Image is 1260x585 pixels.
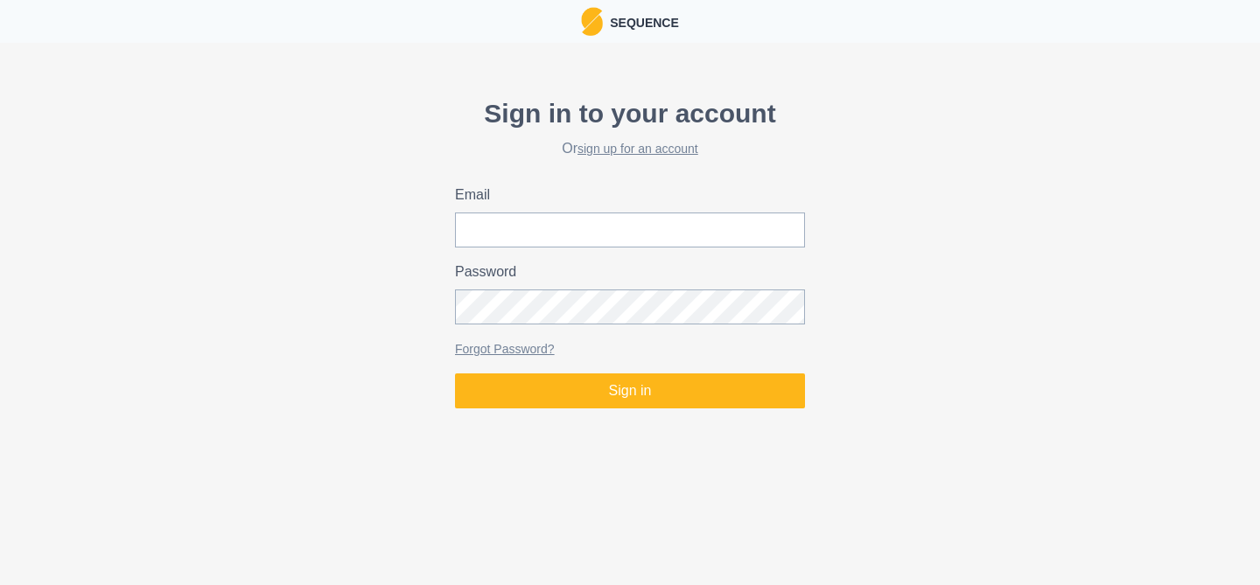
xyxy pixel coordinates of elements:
label: Password [455,261,794,282]
h2: Or [455,140,805,157]
a: Forgot Password? [455,342,555,356]
button: Sign in [455,373,805,408]
a: sign up for an account [577,142,698,156]
p: Sign in to your account [455,94,805,133]
a: LogoSequence [581,7,679,36]
p: Sequence [603,10,679,32]
label: Email [455,185,794,205]
img: Logo [581,7,603,36]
